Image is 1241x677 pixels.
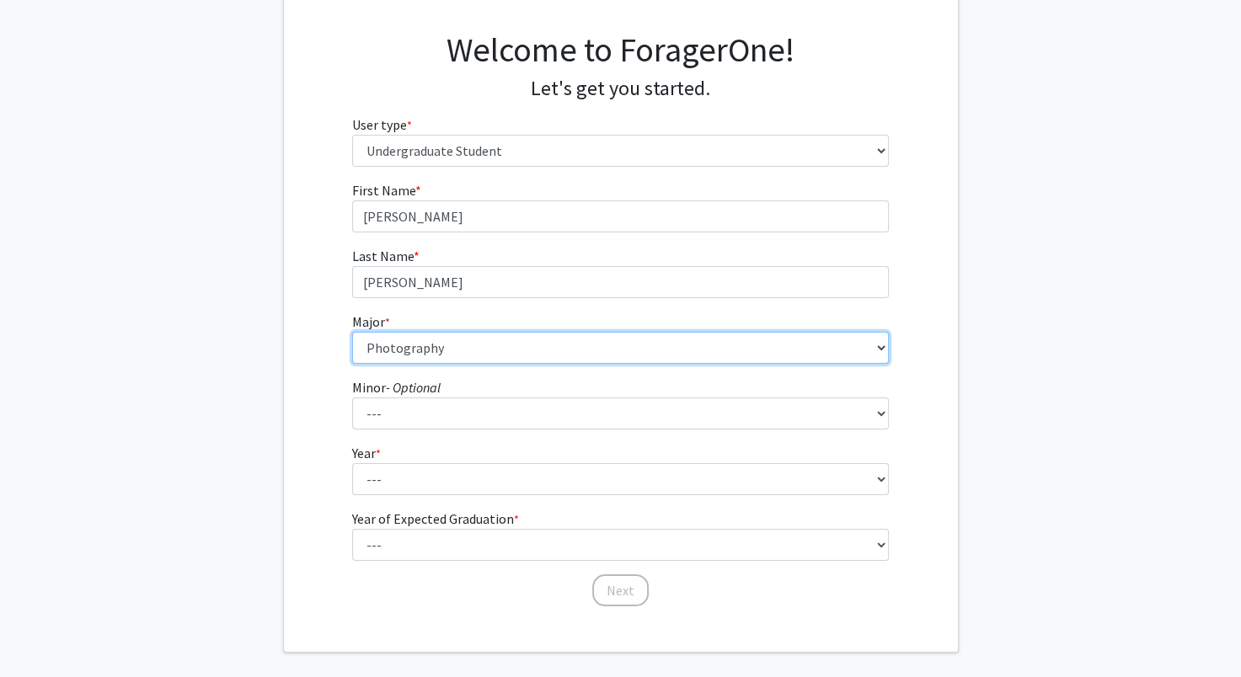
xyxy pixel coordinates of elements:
[352,312,390,332] label: Major
[386,379,441,396] i: - Optional
[352,509,519,529] label: Year of Expected Graduation
[352,377,441,397] label: Minor
[352,115,412,135] label: User type
[352,443,381,463] label: Year
[13,601,72,664] iframe: Chat
[352,182,415,199] span: First Name
[352,77,889,101] h4: Let's get you started.
[352,248,414,264] span: Last Name
[592,574,649,606] button: Next
[352,29,889,70] h1: Welcome to ForagerOne!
